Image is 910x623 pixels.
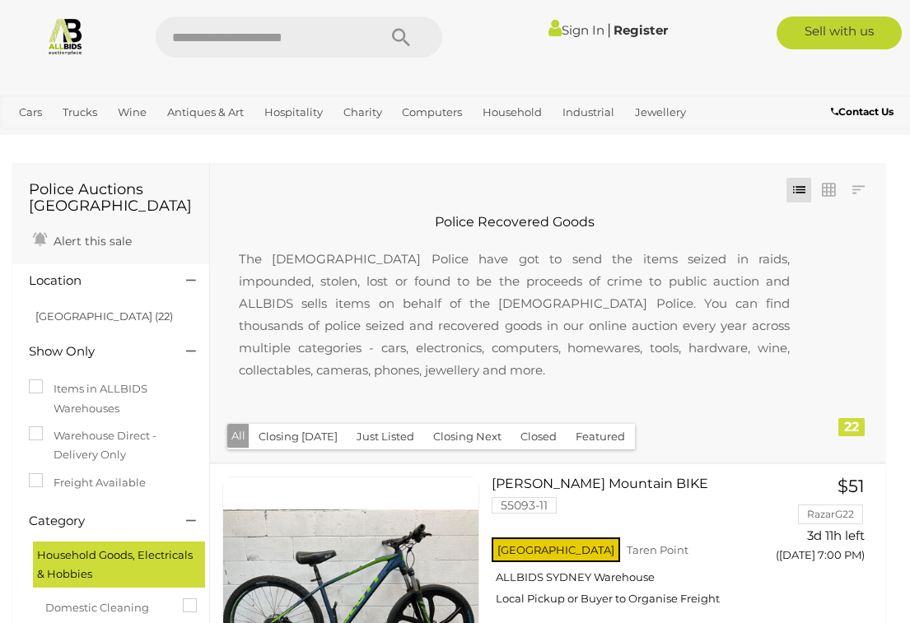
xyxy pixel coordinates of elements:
[249,424,348,449] button: Closing [DATE]
[838,418,865,436] div: 22
[119,126,249,153] a: [GEOGRAPHIC_DATA]
[29,473,146,492] label: Freight Available
[35,309,173,323] a: [GEOGRAPHIC_DATA] (22)
[29,345,161,359] h4: Show Only
[29,379,193,418] label: Items in ALLBIDS Warehouses
[556,99,621,126] a: Industrial
[29,514,161,528] h4: Category
[12,99,49,126] a: Cars
[49,234,132,249] span: Alert this sale
[29,274,161,288] h4: Location
[111,99,153,126] a: Wine
[838,476,865,496] span: $51
[548,22,604,38] a: Sign In
[56,99,104,126] a: Trucks
[29,426,193,465] label: Warehouse Direct - Delivery Only
[777,16,902,49] a: Sell with us
[227,424,250,448] button: All
[29,182,193,215] h1: Police Auctions [GEOGRAPHIC_DATA]
[423,424,511,449] button: Closing Next
[607,21,611,39] span: |
[46,16,85,55] img: Allbids.com.au
[628,99,693,126] a: Jewellery
[161,99,250,126] a: Antiques & Art
[347,424,424,449] button: Just Listed
[504,477,761,619] a: [PERSON_NAME] Mountain BIKE 55093-11 [GEOGRAPHIC_DATA] Taren Point ALLBIDS SYDNEY Warehouse Local...
[785,477,869,571] a: $51 RazarG22 3d 11h left ([DATE] 7:00 PM)
[64,126,111,153] a: Sports
[33,542,205,588] div: Household Goods, Electricals & Hobbies
[395,99,469,126] a: Computers
[476,99,548,126] a: Household
[511,424,567,449] button: Closed
[337,99,389,126] a: Charity
[222,231,806,398] p: The [DEMOGRAPHIC_DATA] Police have got to send the items seized in raids, impounded, stolen, lost...
[258,99,329,126] a: Hospitality
[566,424,635,449] button: Featured
[831,103,898,121] a: Contact Us
[360,16,442,58] button: Search
[614,22,668,38] a: Register
[831,105,894,118] b: Contact Us
[12,126,57,153] a: Office
[222,215,806,230] h2: Police Recovered Goods
[29,227,136,252] a: Alert this sale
